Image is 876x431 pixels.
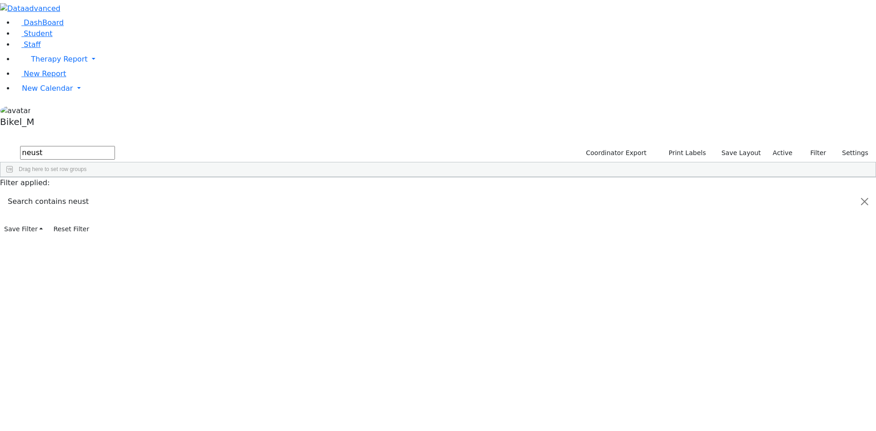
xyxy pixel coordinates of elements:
span: New Report [24,69,66,78]
span: Staff [24,40,41,49]
button: Settings [830,146,872,160]
input: Search [20,146,115,160]
button: Close [854,189,876,214]
a: New Calendar [15,79,876,98]
button: Reset Filter [49,222,93,236]
a: Therapy Report [15,50,876,68]
span: DashBoard [24,18,64,27]
span: Drag here to set row groups [19,166,87,172]
a: Staff [15,40,41,49]
a: DashBoard [15,18,64,27]
a: Student [15,29,52,38]
button: Coordinator Export [580,146,651,160]
label: Active [769,146,797,160]
span: Student [24,29,52,38]
a: New Report [15,69,66,78]
button: Filter [798,146,830,160]
span: Therapy Report [31,55,88,63]
button: Print Labels [658,146,710,160]
span: New Calendar [22,84,73,93]
button: Save Layout [717,146,765,160]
